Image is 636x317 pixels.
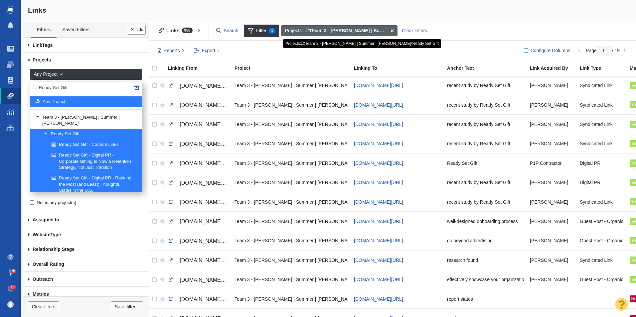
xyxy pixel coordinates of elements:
[580,179,600,185] span: Digital PR
[50,173,138,195] a: Ready Set Gift - Digital PR - Ranking the Most (and Least) Thoughtful States in the U.S.
[202,47,215,54] span: Export
[180,258,295,263] span: [DOMAIN_NAME][URL][US_STATE][US_STATE]
[354,83,403,88] span: [DOMAIN_NAME][URL]
[577,134,627,153] td: Syndicated Link
[235,214,348,228] div: Team 3 - [PERSON_NAME] | Summer | [PERSON_NAME]\Ready Set Gift\Ready Set Gift - Content Links
[180,277,236,283] span: [DOMAIN_NAME][URL]
[235,117,348,131] div: Team 3 - [PERSON_NAME] | Summer | [PERSON_NAME]\Ready Set Gift\Ready Set Gift - Digital PR - Corp...
[580,276,623,282] span: Guest Post - Organic
[530,66,579,70] div: Link Acquired By
[530,218,568,224] span: [PERSON_NAME]
[354,199,403,205] span: [DOMAIN_NAME][URL]
[354,160,403,166] a: [DOMAIN_NAME][URL]
[30,200,34,205] input: Not in any project(s)
[168,80,229,92] a: [DOMAIN_NAME][URL]
[577,231,627,250] td: Guest Post - Organic
[580,82,613,88] span: Syndicated Link
[527,76,577,95] td: Kyle Ochsner
[354,102,403,108] a: [DOMAIN_NAME][URL]
[168,177,229,189] a: [DOMAIN_NAME][URL]
[285,41,439,46] span: Projects:
[447,137,524,151] div: recent study by Ready Set Gift
[301,41,439,46] span: Team 3 - [PERSON_NAME] | Summer | [PERSON_NAME]\Ready Set Gift
[398,25,431,37] div: Clear Filters
[23,212,149,227] a: Assigned to
[42,129,138,139] a: Ready Set Gift
[447,78,524,93] div: recent study by Ready Set Gift
[180,296,295,302] span: [DOMAIN_NAME][URL][US_STATE][US_STATE]
[235,66,353,70] div: Project
[530,257,568,263] span: [PERSON_NAME]
[180,238,236,244] span: [DOMAIN_NAME][URL]
[354,219,403,224] a: [DOMAIN_NAME][URL]
[235,292,348,306] div: Team 3 - [PERSON_NAME] | Summer | [PERSON_NAME]\Ready Set Gift\Ready Set Gift - Digital PR - Rank...
[33,43,42,48] span: Link
[168,197,229,208] a: [DOMAIN_NAME][URL]
[580,257,613,263] span: Syndicated Link
[168,236,229,247] a: [DOMAIN_NAME][URL]
[580,238,623,244] span: Guest Post - Organic
[235,175,348,190] div: Team 3 - [PERSON_NAME] | Summer | [PERSON_NAME]\Ready Set Gift\Ready Set Gift - Digital PR - Corp...
[447,175,524,190] div: recent study by Ready Set Gift
[180,160,236,166] span: [DOMAIN_NAME][URL]
[235,78,348,93] div: Team 3 - [PERSON_NAME] | Summer | [PERSON_NAME]\Ready Set Gift\Ready Set Gift - Digital PR - Corp...
[527,212,577,231] td: Summer Starr
[23,287,149,302] a: Metrics
[527,115,577,134] td: Kyle Ochsner
[530,160,561,166] span: P1P Contractor
[180,122,236,127] span: [DOMAIN_NAME][URL]
[580,141,613,147] span: Syndicated Link
[50,140,138,150] a: Ready Set Gift - Content Links
[580,102,613,108] span: Syndicated Link
[180,83,236,89] span: [DOMAIN_NAME][URL]
[23,38,149,53] a: Tags
[580,160,600,166] span: Digital PR
[23,242,149,257] a: Relationship Stage
[244,25,279,37] span: Filter
[531,47,570,54] span: Configure Columns
[168,294,229,305] a: [DOMAIN_NAME][URL][US_STATE][US_STATE]
[7,301,14,308] img: 0a657928374d280f0cbdf2a1688580e1
[447,195,524,209] div: recent study by Ready Set Gift
[577,76,627,95] td: Syndicated Link
[447,66,529,70] div: Anchor Text
[354,141,403,146] a: [DOMAIN_NAME][URL]
[180,199,236,205] span: [DOMAIN_NAME][URL]
[180,219,236,224] span: [DOMAIN_NAME][URL]
[447,292,524,306] div: report states
[214,25,241,37] input: Search
[354,258,403,263] a: [DOMAIN_NAME][URL]
[168,100,229,111] a: [DOMAIN_NAME][URL]
[23,53,149,68] a: Projects
[180,102,236,108] span: [DOMAIN_NAME][URL]
[164,47,180,54] span: Reports
[30,82,142,94] input: Search...
[23,272,149,287] a: Outreach
[354,122,403,127] a: [DOMAIN_NAME][URL]
[577,154,627,173] td: Digital PR
[180,141,236,147] span: [DOMAIN_NAME][URL]
[190,45,223,56] button: Export
[580,66,629,71] a: Link Type
[235,137,348,151] div: Team 3 - [PERSON_NAME] | Summer | [PERSON_NAME]\Ready Set Gift\Ready Set Gift - Digital PR - Corp...
[527,95,577,115] td: Kyle Ochsner
[28,301,59,313] a: Clear filters
[354,238,403,243] span: [DOMAIN_NAME][URL]
[447,156,524,170] div: Ready Set Gift
[527,231,577,250] td: Laura Greene
[28,6,46,14] span: Links
[447,272,524,287] div: effectively showcase your organization's values
[577,270,627,289] td: Guest Post - Organic
[168,66,234,70] div: Linking From
[34,71,58,78] span: Any Project
[354,296,403,302] span: [DOMAIN_NAME][URL]
[23,257,149,272] a: Overall Rating
[31,97,134,107] a: Any Project
[168,119,229,130] a: [DOMAIN_NAME][URL]
[447,253,524,267] div: research found
[527,251,577,270] td: Samantha Staufenberg
[43,99,65,105] span: Any Project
